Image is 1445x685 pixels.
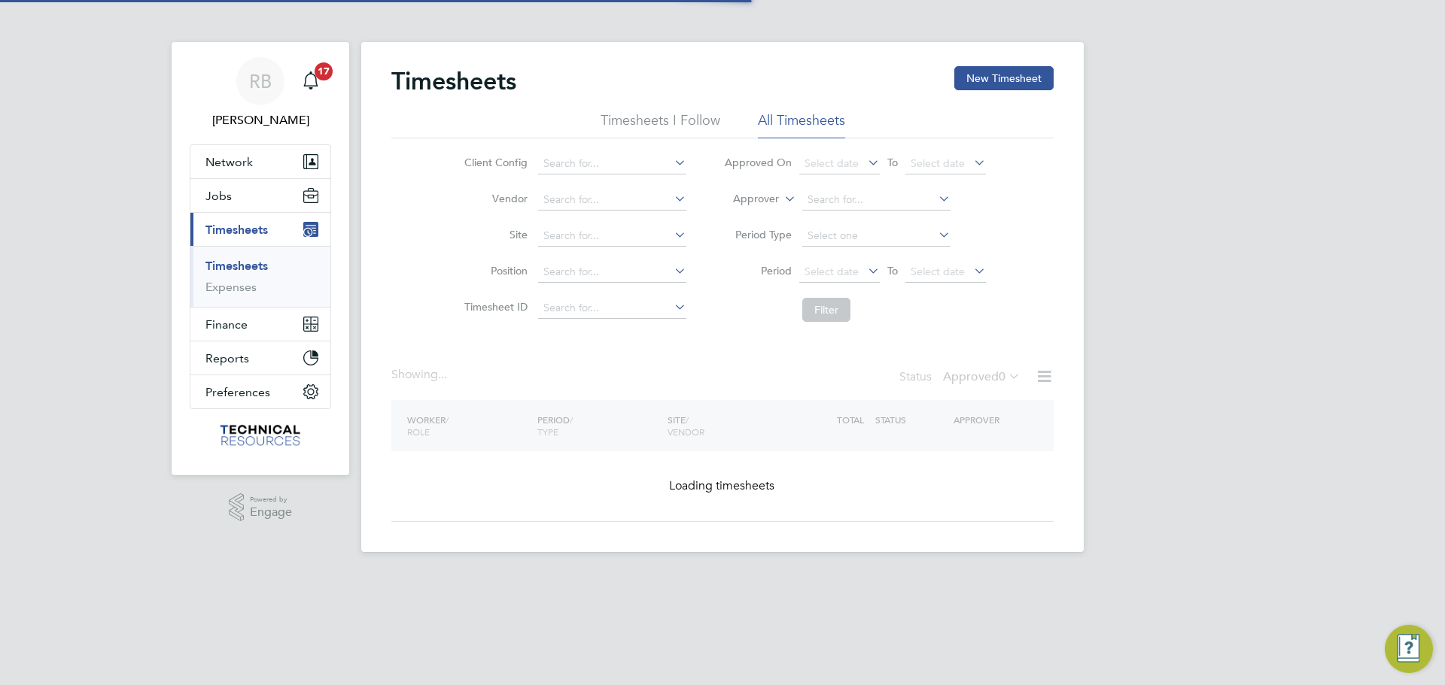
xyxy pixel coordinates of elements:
[438,367,447,382] span: ...
[391,66,516,96] h2: Timesheets
[943,369,1021,384] label: Approved
[911,156,965,170] span: Select date
[999,369,1005,384] span: 0
[190,57,331,129] a: RB[PERSON_NAME]
[805,265,859,278] span: Select date
[899,367,1024,388] div: Status
[911,265,965,278] span: Select date
[190,213,330,246] button: Timesheets
[249,71,272,91] span: RB
[883,153,902,172] span: To
[460,156,528,169] label: Client Config
[460,264,528,277] label: Position
[190,179,330,212] button: Jobs
[190,341,330,374] button: Reports
[205,259,268,273] a: Timesheets
[250,506,292,519] span: Engage
[724,228,792,241] label: Period Type
[172,42,349,475] nav: Main navigation
[805,156,859,170] span: Select date
[229,493,293,522] a: Powered byEngage
[190,145,330,178] button: Network
[601,111,720,138] li: Timesheets I Follow
[538,298,686,319] input: Search for...
[802,298,850,322] button: Filter
[724,264,792,277] label: Period
[250,493,292,506] span: Powered by
[205,280,257,294] a: Expenses
[460,300,528,314] label: Timesheet ID
[315,62,333,80] span: 17
[538,153,686,174] input: Search for...
[711,192,779,207] label: Approver
[190,375,330,408] button: Preferences
[190,424,331,448] a: Go to home page
[538,226,686,247] input: Search for...
[190,111,331,129] span: Rianna Bowles
[883,261,902,280] span: To
[460,228,528,241] label: Site
[802,189,951,211] input: Search for...
[391,367,450,383] div: Showing
[190,246,330,307] div: Timesheets
[205,317,248,332] span: Finance
[296,57,326,105] a: 17
[205,385,270,399] span: Preferences
[218,424,303,448] img: technicalresources-logo-retina.png
[205,155,253,169] span: Network
[205,223,268,237] span: Timesheets
[538,262,686,283] input: Search for...
[802,226,951,247] input: Select one
[205,189,232,203] span: Jobs
[758,111,845,138] li: All Timesheets
[954,66,1054,90] button: New Timesheet
[205,351,249,365] span: Reports
[724,156,792,169] label: Approved On
[1385,625,1433,673] button: Engage Resource Center
[190,308,330,341] button: Finance
[538,189,686,211] input: Search for...
[460,192,528,205] label: Vendor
